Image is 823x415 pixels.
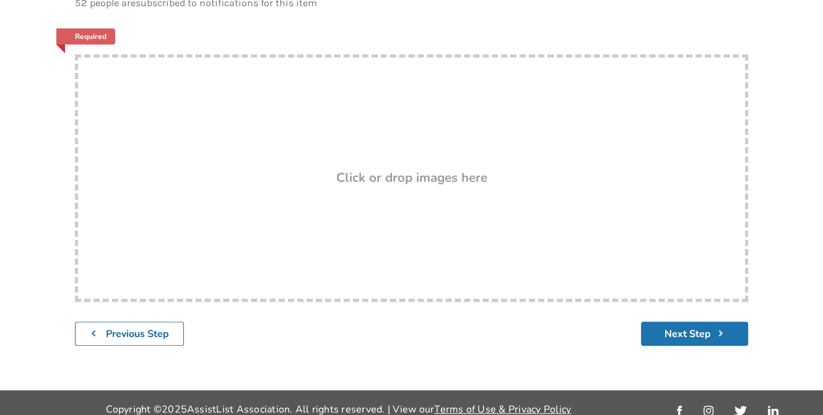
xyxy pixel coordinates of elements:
[106,327,169,341] b: Previous Step
[336,169,487,186] h3: Click or drop images here
[56,28,116,45] a: Required
[641,322,748,346] button: Next Step
[75,322,184,346] button: Previous Step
